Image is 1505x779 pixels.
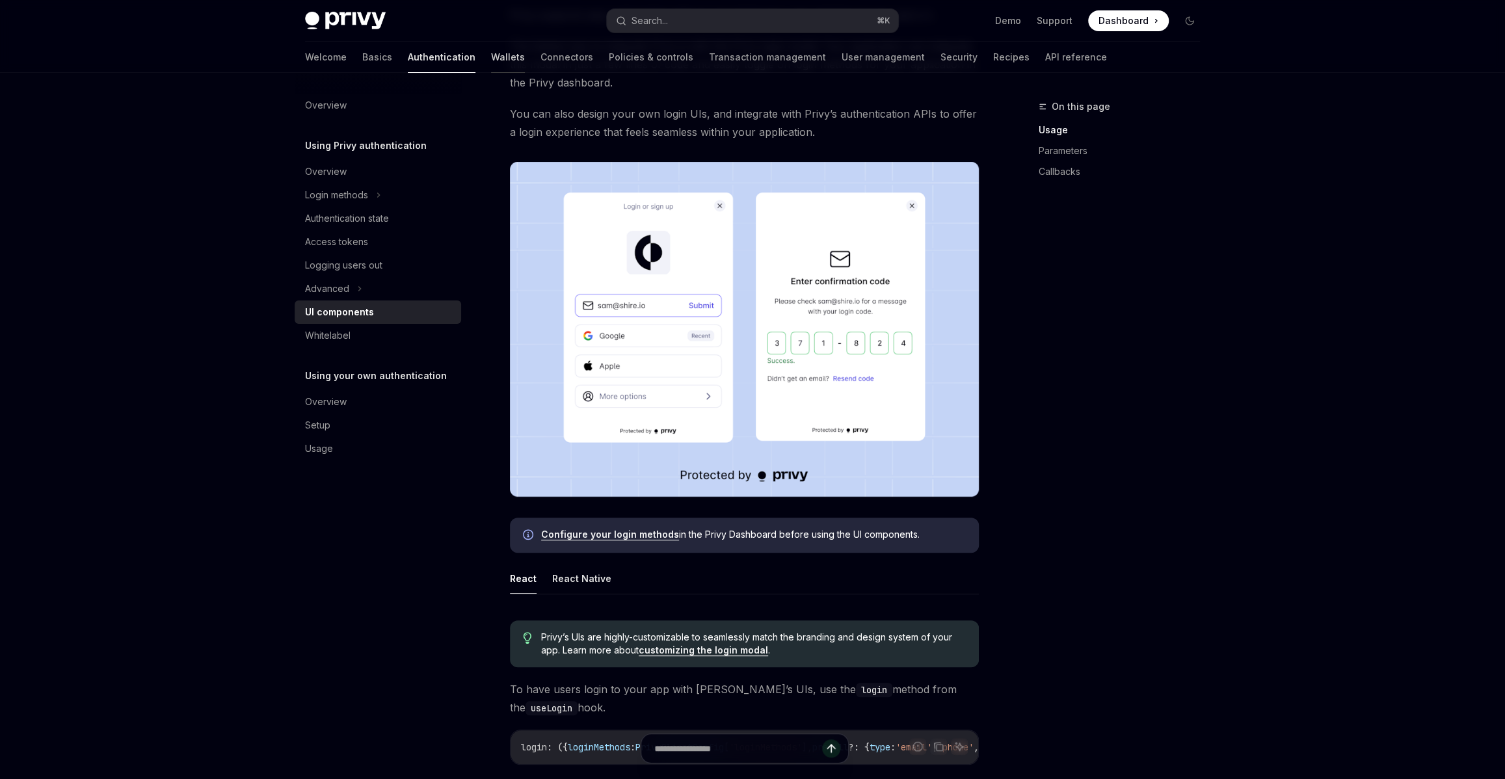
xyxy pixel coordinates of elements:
a: Transaction management [709,42,826,73]
div: Whitelabel [305,328,351,343]
div: Overview [305,164,347,179]
span: To have users login to your app with [PERSON_NAME]’s UIs, use the method from the hook. [510,680,979,717]
a: Authentication [408,42,475,73]
a: Parameters [1039,140,1210,161]
div: Authentication state [305,211,389,226]
button: React [510,563,537,594]
div: Usage [305,441,333,456]
a: Connectors [540,42,593,73]
a: customizing the login modal [639,644,768,656]
div: Search... [632,13,668,29]
a: Wallets [491,42,525,73]
a: User management [842,42,925,73]
div: Access tokens [305,234,368,250]
span: in the Privy Dashboard before using the UI components. [541,528,966,541]
div: Advanced [305,281,349,297]
button: Toggle dark mode [1179,10,1200,31]
div: Setup [305,417,330,433]
a: Callbacks [1039,161,1210,182]
a: Access tokens [295,230,461,254]
a: Whitelabel [295,324,461,347]
a: Dashboard [1088,10,1169,31]
div: Overview [305,394,347,410]
span: ⌘ K [877,16,890,26]
button: Send message [822,739,840,758]
button: React Native [552,563,611,594]
a: Security [940,42,978,73]
h5: Using Privy authentication [305,138,427,153]
a: Basics [362,42,392,73]
svg: Tip [523,632,532,644]
button: Search...⌘K [607,9,898,33]
span: Privy’s UIs are highly-customizable to seamlessly match the branding and design system of your ap... [541,631,966,657]
a: Overview [295,390,461,414]
h5: Using your own authentication [305,368,447,384]
img: images/Onboard.png [510,162,979,497]
a: Usage [1039,120,1210,140]
code: login [856,683,892,697]
a: Authentication state [295,207,461,230]
code: useLogin [526,701,578,715]
a: Overview [295,94,461,117]
img: dark logo [305,12,386,30]
svg: Info [523,529,536,542]
a: Usage [295,437,461,460]
a: UI components [295,300,461,324]
div: Login methods [305,187,368,203]
div: UI components [305,304,374,320]
a: Configure your login methods [541,529,679,540]
a: Overview [295,160,461,183]
a: Policies & controls [609,42,693,73]
a: Welcome [305,42,347,73]
span: On this page [1052,99,1110,114]
div: Logging users out [305,257,382,273]
a: Logging users out [295,254,461,277]
a: API reference [1045,42,1107,73]
div: Overview [305,98,347,113]
a: Demo [995,14,1021,27]
span: You can also design your own login UIs, and integrate with Privy’s authentication APIs to offer a... [510,105,979,141]
a: Setup [295,414,461,437]
a: Support [1037,14,1072,27]
a: Recipes [993,42,1030,73]
span: Dashboard [1099,14,1149,27]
